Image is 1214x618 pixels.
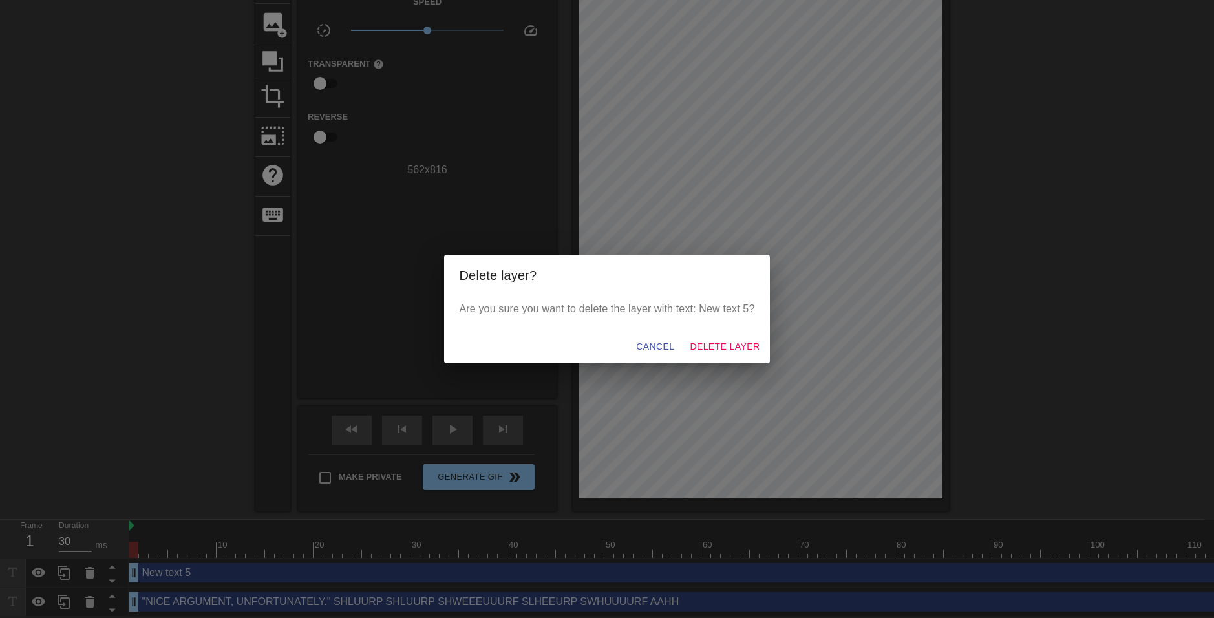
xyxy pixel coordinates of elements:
[690,339,760,355] span: Delete Layer
[631,335,679,359] button: Cancel
[636,339,674,355] span: Cancel
[460,301,755,317] p: Are you sure you want to delete the layer with text: New text 5?
[460,265,755,286] h2: Delete layer?
[685,335,765,359] button: Delete Layer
